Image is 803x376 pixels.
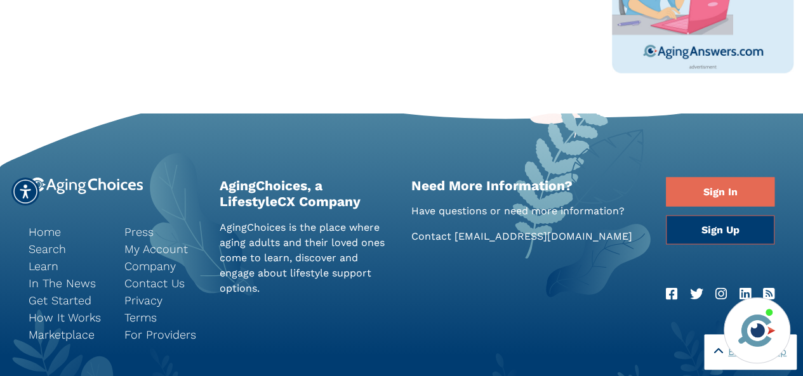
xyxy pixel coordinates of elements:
[29,223,105,240] a: Home
[220,177,392,209] h2: AgingChoices, a LifestyleCX Company
[124,308,201,325] a: Terms
[728,344,786,360] span: Back to Top
[29,257,105,274] a: Learn
[690,283,703,304] a: Twitter
[411,203,647,218] p: Have questions or need more information?
[666,215,774,244] a: Sign Up
[124,274,201,291] a: Contact Us
[455,230,632,242] a: [EMAIL_ADDRESS][DOMAIN_NAME]
[124,240,201,257] a: My Account
[11,178,39,205] div: Accessibility Menu
[740,283,751,304] a: LinkedIn
[124,291,201,308] a: Privacy
[666,283,677,304] a: Facebook
[411,177,647,193] h2: Need More Information?
[29,291,105,308] a: Get Started
[29,240,105,257] a: Search
[29,274,105,291] a: In The News
[220,219,392,295] p: AgingChoices is the place where aging adults and their loved ones come to learn, discover and eng...
[124,257,201,274] a: Company
[124,223,201,240] a: Press
[29,308,105,325] a: How It Works
[763,283,774,304] a: RSS Feed
[666,177,774,206] a: Sign In
[124,325,201,342] a: For Providers
[715,283,727,304] a: Instagram
[411,228,647,243] p: Contact
[29,177,143,194] img: 9-logo.svg
[735,309,778,352] img: avatar
[29,325,105,342] a: Marketplace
